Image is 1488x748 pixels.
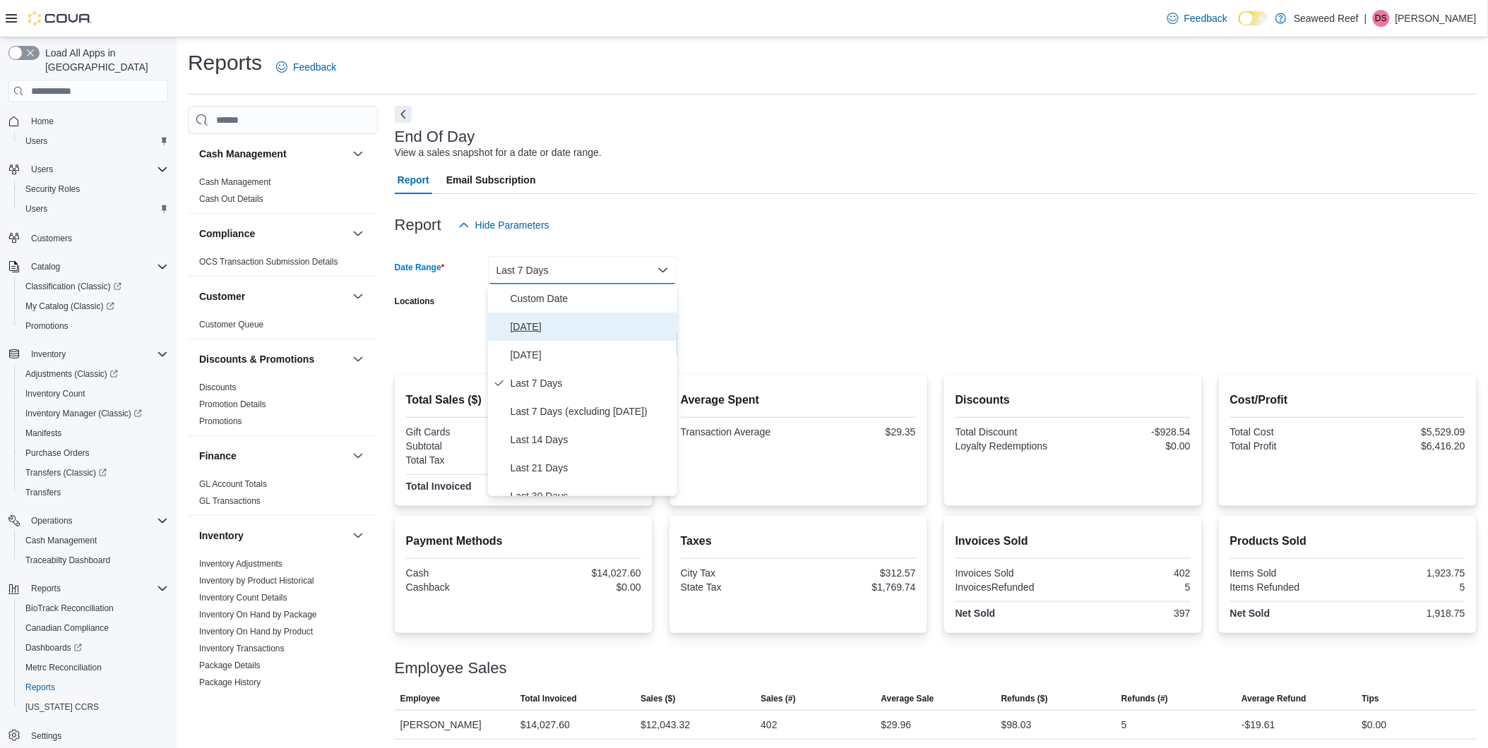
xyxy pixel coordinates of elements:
[25,580,168,597] span: Reports
[199,319,263,330] span: Customer Queue
[25,161,168,178] span: Users
[20,445,95,462] a: Purchase Orders
[199,626,313,637] span: Inventory On Hand by Product
[199,194,263,204] a: Cash Out Details
[199,177,270,187] a: Cash Management
[25,512,168,529] span: Operations
[20,532,168,549] span: Cash Management
[1242,693,1307,704] span: Average Refund
[14,550,174,570] button: Traceabilty Dashboard
[20,639,88,656] a: Dashboards
[199,256,338,267] span: OCS Transaction Submission Details
[406,454,521,466] div: Total Tax
[20,679,168,696] span: Reports
[511,375,672,392] span: Last 7 Days
[14,463,174,483] a: Transfers (Classic)
[3,159,174,179] button: Users
[25,346,168,363] span: Inventory
[395,145,602,160] div: View a sales snapshot for a date or date range.
[20,405,168,422] span: Inventory Manager (Classic)
[1230,581,1345,593] div: Items Refunded
[199,352,347,366] button: Discounts & Promotions
[20,699,168,716] span: Washington CCRS
[199,610,317,620] a: Inventory On Hand by Package
[14,638,174,658] a: Dashboards
[25,258,66,275] button: Catalog
[20,659,168,676] span: Metrc Reconciliation
[25,388,85,399] span: Inventory Count
[1350,567,1465,579] div: 1,923.75
[199,592,287,603] span: Inventory Count Details
[20,318,168,334] span: Promotions
[511,488,672,505] span: Last 30 Days
[199,176,270,188] span: Cash Management
[511,431,672,448] span: Last 14 Days
[20,679,61,696] a: Reports
[199,643,285,654] span: Inventory Transactions
[25,229,168,246] span: Customers
[20,484,168,501] span: Transfers
[199,147,347,161] button: Cash Management
[350,225,367,242] button: Compliance
[20,552,168,569] span: Traceabilty Dashboard
[199,576,314,586] a: Inventory by Product Historical
[881,716,912,733] div: $29.96
[446,166,536,194] span: Email Subscription
[511,403,672,420] span: Last 7 Days (excluding [DATE])
[20,445,168,462] span: Purchase Orders
[406,440,521,452] div: Subtotal
[1364,10,1367,27] p: |
[31,730,61,742] span: Settings
[25,368,118,380] span: Adjustments (Classic)
[20,639,168,656] span: Dashboards
[395,711,515,739] div: [PERSON_NAME]
[199,147,287,161] h3: Cash Management
[1373,10,1390,27] div: David Schwab
[406,581,521,593] div: Cashback
[1076,426,1191,438] div: -$928.54
[25,161,59,178] button: Users
[188,379,378,435] div: Discounts & Promotions
[488,284,677,496] div: Select listbox
[395,262,445,273] label: Date Range
[14,443,174,463] button: Purchase Orders
[25,281,121,292] span: Classification (Classic)
[1162,4,1233,32] a: Feedback
[25,728,67,744] a: Settings
[1230,567,1345,579] div: Items Sold
[1239,11,1268,26] input: Dark Mode
[20,425,168,442] span: Manifests
[25,662,102,673] span: Metrc Reconciliation
[199,660,261,671] span: Package Details
[20,181,85,198] a: Security Roles
[641,693,675,704] span: Sales ($)
[14,316,174,336] button: Promotions
[14,531,174,550] button: Cash Management
[199,399,266,410] span: Promotion Details
[25,203,47,215] span: Users
[25,487,61,498] span: Transfers
[956,426,1071,438] div: Total Discount
[20,298,168,315] span: My Catalog (Classic)
[20,464,168,481] span: Transfers (Classic)
[1121,693,1168,704] span: Refunds (#)
[25,320,69,332] span: Promotions
[14,179,174,199] button: Security Roles
[199,289,245,303] h3: Customer
[25,701,99,713] span: [US_STATE] CCRS
[270,53,342,81] a: Feedback
[199,416,242,427] span: Promotions
[199,352,314,366] h3: Discounts & Promotions
[20,425,67,442] a: Manifests
[488,256,677,284] button: Last 7 Days
[199,559,282,569] a: Inventory Adjustments
[20,484,66,501] a: Transfers
[25,428,61,439] span: Manifests
[395,660,507,677] h3: Employee Sales
[400,693,441,704] span: Employee
[20,532,102,549] a: Cash Management
[25,622,109,634] span: Canadian Compliance
[31,233,72,244] span: Customers
[1350,440,1465,452] div: $6,416.20
[25,642,82,653] span: Dashboards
